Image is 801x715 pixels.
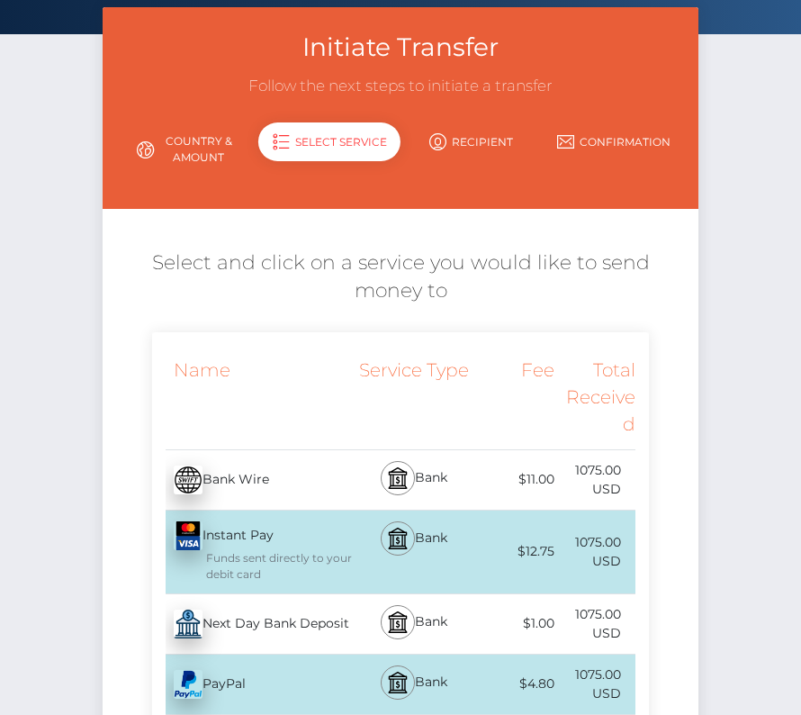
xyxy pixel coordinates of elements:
[387,611,409,633] img: bank.svg
[116,249,685,305] h5: Select and click on a service you would like to send money to
[543,126,685,158] a: Confirmation
[152,659,353,710] div: PayPal
[554,450,634,510] div: 1075.00 USD
[174,550,353,583] div: Funds sent directly to your debit card
[174,670,202,699] img: +f4bGwAAAAZJREFUAwBkx4Day0MofgAAAABJRU5ErkJggg==
[387,672,409,693] img: bank.svg
[152,511,353,593] div: Instant Pay
[258,122,400,161] div: Select Service
[554,346,634,449] div: Total Received
[554,594,634,654] div: 1075.00 USD
[258,126,400,173] a: Select Service
[354,511,474,593] div: Bank
[152,599,353,649] div: Next Day Bank Deposit
[116,76,685,97] h3: Follow the next steps to initiate a transfer
[174,521,202,550] img: QwWugUCNyICDhMjofT14yaqUfddCM6mkz1jyhlzQJMfnoYLnQKBG4sBBx5acn+Idg5zKpHvf4PMFFwNoJ2cDAAAAAASUVORK5...
[387,528,409,549] img: bank.svg
[554,522,634,582] div: 1075.00 USD
[354,346,474,449] div: Service Type
[116,30,685,65] h3: Initiate Transfer
[152,346,353,449] div: Name
[116,126,258,173] a: Country & Amount
[474,459,554,500] div: $11.00
[354,450,474,510] div: Bank
[474,603,554,644] div: $1.00
[174,466,202,494] img: E16AAAAAElFTkSuQmCC
[354,594,474,654] div: Bank
[387,467,409,489] img: bank.svg
[400,126,543,158] a: Recipient
[554,655,634,714] div: 1075.00 USD
[474,346,554,449] div: Fee
[474,664,554,704] div: $4.80
[152,455,353,505] div: Bank Wire
[354,655,474,714] div: Bank
[474,531,554,572] div: $12.75
[174,610,202,638] img: 8MxdlsaCuGbAAAAAElFTkSuQmCC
